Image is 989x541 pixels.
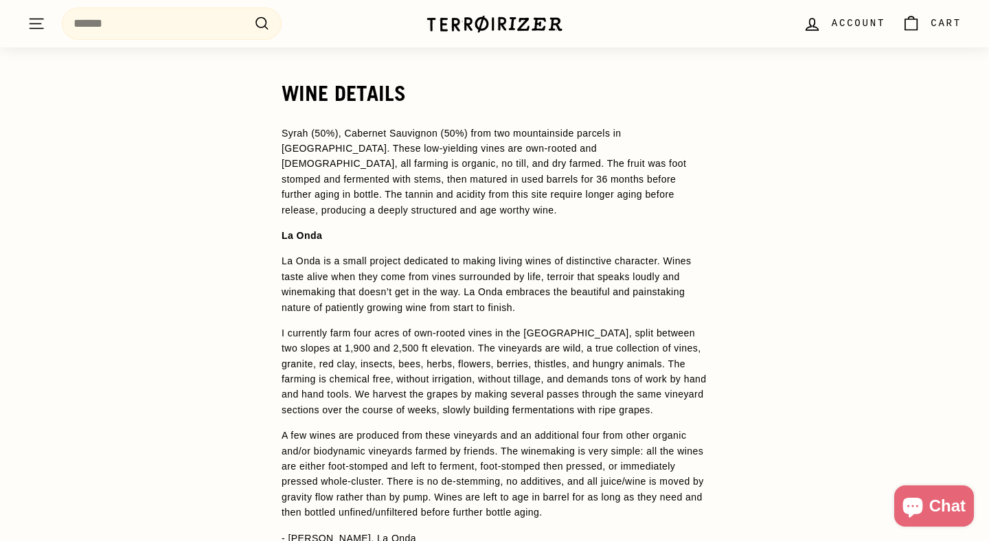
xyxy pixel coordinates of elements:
[282,325,707,417] p: I currently farm four acres of own-rooted vines in the [GEOGRAPHIC_DATA], split between two slope...
[282,82,707,105] h2: WINE DETAILS
[894,3,970,44] a: Cart
[282,253,707,315] p: La Onda is a small project dedicated to making living wines of distinctive character. Wines taste...
[832,16,885,31] span: Account
[890,485,978,530] inbox-online-store-chat: Shopify online store chat
[282,428,707,520] p: A few wines are produced from these vineyards and an additional four from other organic and/or bi...
[282,230,322,241] strong: La Onda
[282,128,686,216] span: Syrah (50%), Cabernet Sauvignon (50%) from two mountainside parcels in [GEOGRAPHIC_DATA]. These l...
[795,3,894,44] a: Account
[931,16,962,31] span: Cart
